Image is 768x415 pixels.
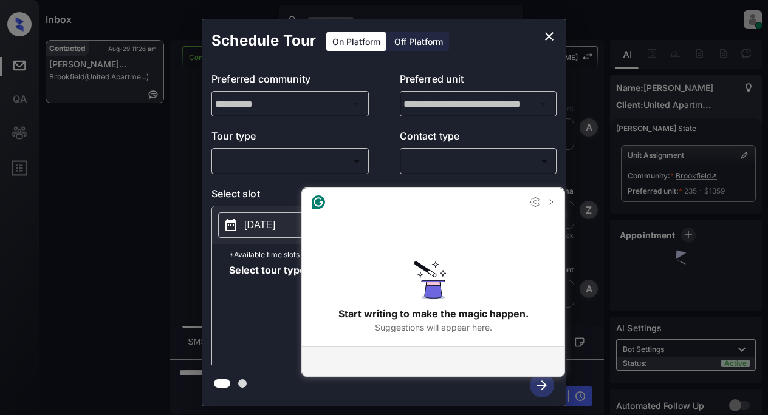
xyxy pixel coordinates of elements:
[537,24,561,49] button: close
[400,129,557,148] p: Contact type
[326,32,386,51] div: On Platform
[229,244,556,265] p: *Available time slots
[400,72,557,91] p: Preferred unit
[202,19,326,62] h2: Schedule Tour
[244,218,275,232] p: [DATE]
[388,32,449,51] div: Off Platform
[211,129,369,148] p: Tour type
[211,186,557,206] p: Select slot
[211,72,369,91] p: Preferred community
[218,212,309,238] button: [DATE]
[229,265,413,362] span: Select tour type to view available slots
